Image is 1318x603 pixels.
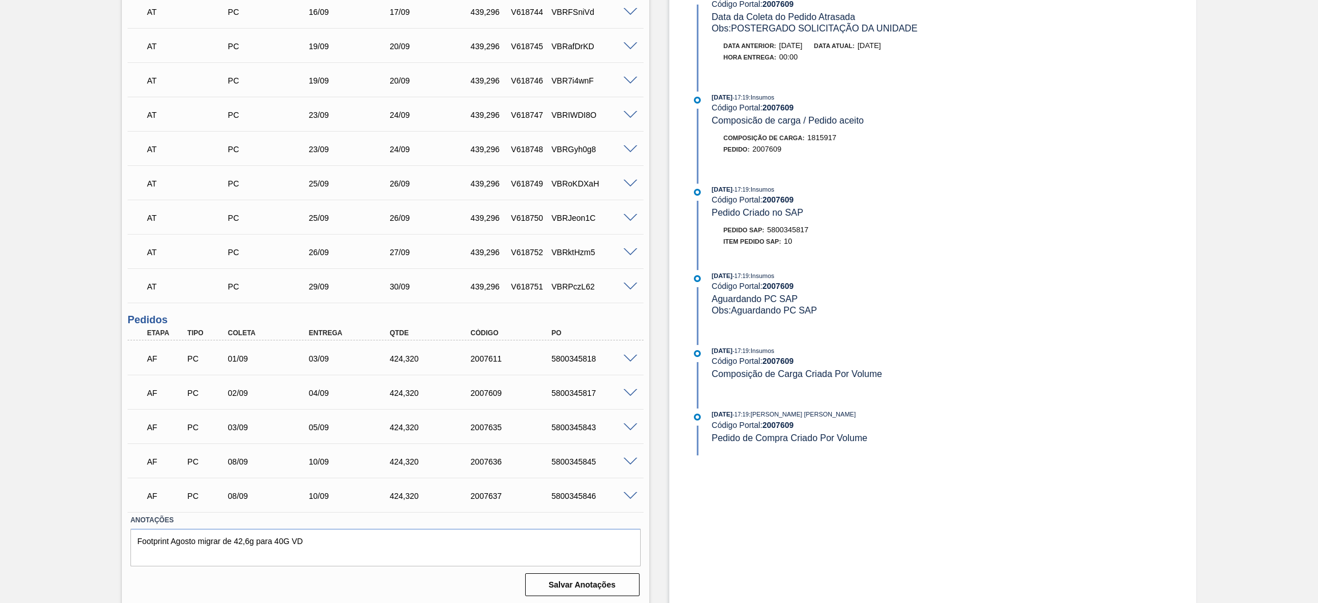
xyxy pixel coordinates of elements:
[468,248,511,257] div: 439,296
[130,512,641,529] label: Anotações
[225,491,317,501] div: 08/09/2025
[468,491,560,501] div: 2007637
[525,573,640,596] button: Salvar Anotações
[733,348,749,354] span: - 17:19
[779,41,803,50] span: [DATE]
[749,272,775,279] span: : Insumos
[128,314,644,326] h3: Pedidos
[508,248,551,257] div: V618752
[767,225,808,234] span: 5800345817
[733,273,749,279] span: - 17:19
[712,420,983,430] div: Código Portal:
[387,282,479,291] div: 30/09/2025
[712,306,817,315] span: Obs: Aguardando PC SAP
[724,146,750,153] span: Pedido :
[144,171,236,196] div: Aguardando Informações de Transporte
[468,329,560,337] div: Código
[763,356,794,366] strong: 2007609
[712,411,732,418] span: [DATE]
[712,12,855,22] span: Data da Coleta do Pedido Atrasada
[749,411,856,418] span: : [PERSON_NAME] [PERSON_NAME]
[387,248,479,257] div: 27/09/2025
[752,145,781,153] span: 2007609
[508,145,551,154] div: V618748
[468,110,511,120] div: 439,296
[784,237,792,245] span: 10
[144,205,236,231] div: Aguardando Informações de Transporte
[779,53,798,61] span: 00:00
[147,388,185,398] p: AF
[147,110,233,120] p: AT
[225,282,317,291] div: Pedido de Compra
[387,145,479,154] div: 24/09/2025
[147,248,233,257] p: AT
[144,380,188,406] div: Aguardando Faturamento
[185,423,228,432] div: Pedido de Compra
[144,102,236,128] div: Aguardando Informações de Transporte
[387,110,479,120] div: 24/09/2025
[508,110,551,120] div: V618747
[185,354,228,363] div: Pedido de Compra
[147,179,233,188] p: AT
[712,186,732,193] span: [DATE]
[147,213,233,223] p: AT
[306,179,398,188] div: 25/09/2025
[694,414,701,420] img: atual
[147,423,185,432] p: AF
[712,94,732,101] span: [DATE]
[225,329,317,337] div: Coleta
[749,347,775,354] span: : Insumos
[468,76,511,85] div: 439,296
[225,179,317,188] div: Pedido de Compra
[733,187,749,193] span: - 17:19
[694,275,701,282] img: atual
[225,213,317,223] div: Pedido de Compra
[712,294,797,304] span: Aguardando PC SAP
[712,116,864,125] span: Composicão de carga / Pedido aceito
[468,457,560,466] div: 2007636
[306,248,398,257] div: 26/09/2025
[387,423,479,432] div: 424,320
[147,457,185,466] p: AF
[749,94,775,101] span: : Insumos
[694,350,701,357] img: atual
[468,423,560,432] div: 2007635
[468,145,511,154] div: 439,296
[468,213,511,223] div: 439,296
[147,7,233,17] p: AT
[185,457,228,466] div: Pedido de Compra
[508,42,551,51] div: V618745
[225,388,317,398] div: 02/09/2025
[468,354,560,363] div: 2007611
[387,7,479,17] div: 17/09/2025
[147,491,185,501] p: AF
[712,208,803,217] span: Pedido Criado no SAP
[549,145,641,154] div: VBRGyh0g8
[387,179,479,188] div: 26/09/2025
[724,134,805,141] span: Composição de Carga :
[225,145,317,154] div: Pedido de Compra
[549,457,641,466] div: 5800345845
[225,42,317,51] div: Pedido de Compra
[306,457,398,466] div: 10/09/2025
[144,34,236,59] div: Aguardando Informações de Transporte
[144,483,188,509] div: Aguardando Faturamento
[306,491,398,501] div: 10/09/2025
[306,388,398,398] div: 04/09/2025
[147,145,233,154] p: AT
[144,240,236,265] div: Aguardando Informações de Transporte
[724,54,777,61] span: Hora Entrega :
[130,529,641,566] textarea: Footprint Agosto migrar de 42,6g para 40G VD
[508,179,551,188] div: V618749
[763,103,794,112] strong: 2007609
[147,282,233,291] p: AT
[147,76,233,85] p: AT
[508,7,551,17] div: V618744
[712,356,983,366] div: Código Portal:
[185,388,228,398] div: Pedido de Compra
[549,388,641,398] div: 5800345817
[508,282,551,291] div: V618751
[549,354,641,363] div: 5800345818
[724,238,781,245] span: Item pedido SAP:
[225,110,317,120] div: Pedido de Compra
